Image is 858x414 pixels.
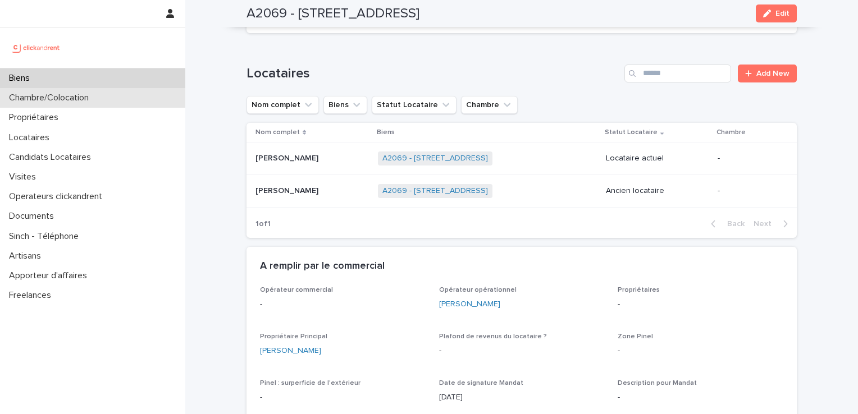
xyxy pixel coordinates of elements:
[749,219,797,229] button: Next
[606,154,709,163] p: Locataire actuel
[247,210,280,238] p: 1 of 1
[4,211,63,222] p: Documents
[247,66,620,82] h1: Locataires
[247,175,797,208] tr: [PERSON_NAME][PERSON_NAME] A2069 - [STREET_ADDRESS] Ancien locataire-
[4,191,111,202] p: Operateurs clickandrent
[618,345,783,357] p: -
[260,287,333,293] span: Opérateur commercial
[718,186,779,196] p: -
[439,298,500,310] a: [PERSON_NAME]
[260,345,321,357] a: [PERSON_NAME]
[618,333,653,340] span: Zone Pinel
[439,380,523,387] span: Date de signature Mandat
[255,151,321,163] p: [PERSON_NAME]
[756,70,789,77] span: Add New
[4,132,58,143] p: Locataires
[439,333,547,340] span: Plafond de revenus du locataire ?
[372,96,457,114] button: Statut Locataire
[4,251,50,261] p: Artisans
[461,96,518,114] button: Chambre
[4,152,100,163] p: Candidats Locataires
[260,333,327,340] span: Propriétaire Principal
[720,220,745,228] span: Back
[439,345,605,357] p: -
[4,112,67,123] p: Propriétaires
[9,36,63,59] img: UCB0brd3T0yccxBKYDjQ
[718,154,779,163] p: -
[439,287,517,293] span: Opérateur opérationnel
[754,220,778,228] span: Next
[247,6,419,22] h2: A2069 - [STREET_ADDRESS]
[247,96,319,114] button: Nom complet
[605,126,658,139] p: Statut Locataire
[738,65,797,82] a: Add New
[260,380,360,387] span: Pinel : surperficie de l'extérieur
[247,142,797,175] tr: [PERSON_NAME][PERSON_NAME] A2069 - [STREET_ADDRESS] Locataire actuel-
[4,93,98,103] p: Chambre/Colocation
[618,298,783,310] p: -
[4,231,88,242] p: Sinch - Téléphone
[255,126,300,139] p: Nom complet
[260,392,426,403] p: -
[255,184,321,196] p: [PERSON_NAME]
[618,380,697,387] span: Description pour Mandat
[260,298,426,310] p: -
[624,65,731,82] input: Search
[323,96,367,114] button: Biens
[716,126,746,139] p: Chambre
[260,260,385,273] h2: A remplir par le commercial
[702,219,749,229] button: Back
[756,4,797,22] button: Edit
[618,287,660,293] span: Propriétaires
[4,290,60,301] p: Freelances
[377,126,395,139] p: Biens
[382,186,488,196] a: A2069 - [STREET_ADDRESS]
[382,154,488,163] a: A2069 - [STREET_ADDRESS]
[618,392,783,403] p: -
[775,10,789,17] span: Edit
[439,392,605,403] p: [DATE]
[4,73,39,84] p: Biens
[4,172,45,182] p: Visites
[606,186,709,196] p: Ancien locataire
[4,270,96,281] p: Apporteur d'affaires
